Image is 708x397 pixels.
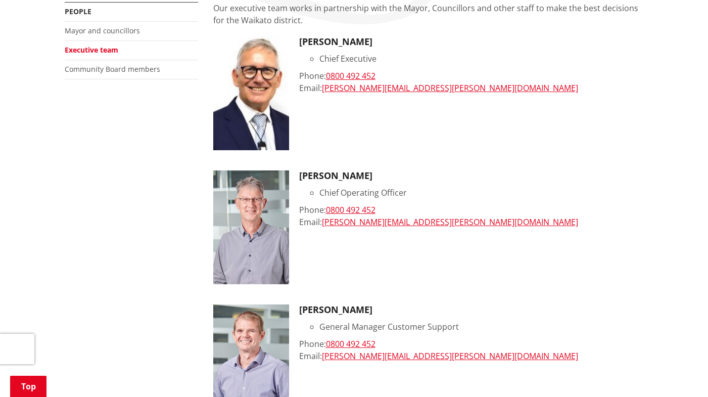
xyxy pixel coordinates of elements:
[319,321,644,333] li: General Manager Customer Support
[299,338,644,350] div: Phone:
[326,204,375,215] a: 0800 492 452
[299,350,644,362] div: Email:
[299,204,644,216] div: Phone:
[319,53,644,65] li: Chief Executive
[299,304,644,316] h3: [PERSON_NAME]
[65,45,118,55] a: Executive team
[299,36,644,48] h3: [PERSON_NAME]
[322,82,578,94] a: [PERSON_NAME][EMAIL_ADDRESS][PERSON_NAME][DOMAIN_NAME]
[322,216,578,228] a: [PERSON_NAME][EMAIL_ADDRESS][PERSON_NAME][DOMAIN_NAME]
[662,355,698,391] iframe: Messenger Launcher
[213,36,289,150] img: CE Craig Hobbs
[299,70,644,82] div: Phone:
[322,350,578,362] a: [PERSON_NAME][EMAIL_ADDRESS][PERSON_NAME][DOMAIN_NAME]
[213,2,644,26] p: Our executive team works in partnership with the Mayor, Councillors and other staff to make the b...
[326,338,375,349] a: 0800 492 452
[299,170,644,182] h3: [PERSON_NAME]
[299,216,644,228] div: Email:
[65,26,140,35] a: Mayor and councillors
[65,64,160,74] a: Community Board members
[326,70,375,81] a: 0800 492 452
[319,187,644,199] li: Chief Operating Officer
[213,170,289,284] img: Tony Whittaker
[65,7,91,16] a: People
[10,376,46,397] a: Top
[299,82,644,94] div: Email:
